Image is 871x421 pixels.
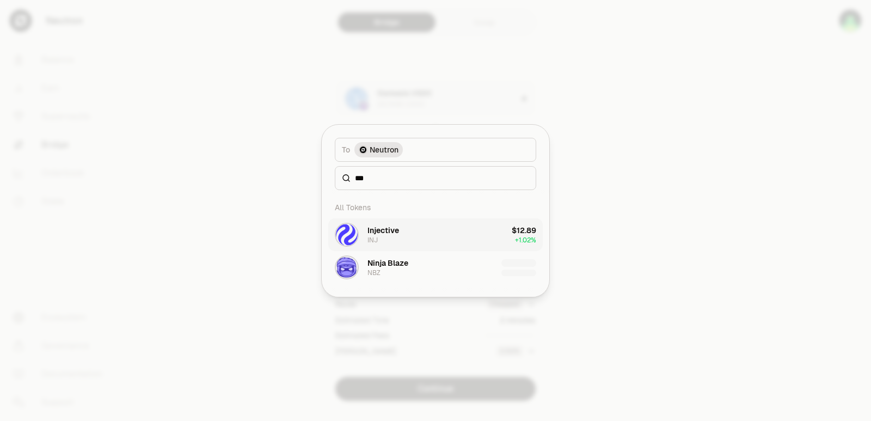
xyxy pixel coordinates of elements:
span: Neutron [370,144,398,155]
span: To [342,144,350,155]
div: All Tokens [328,197,543,218]
img: Neutron Logo [360,147,366,153]
div: NBZ [367,269,381,277]
img: NBZ Logo [336,257,358,278]
div: Injective [367,225,399,236]
div: Ninja Blaze [367,258,408,269]
div: INJ [367,236,378,245]
button: INJ LogoInjectiveINJ$12.89+1.02% [328,218,543,251]
div: $12.89 [512,225,536,236]
button: ToNeutron LogoNeutron [335,138,536,162]
img: INJ Logo [336,224,358,246]
span: + 1.02% [515,236,536,245]
button: NBZ LogoNinja BlazeNBZ [328,251,543,284]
